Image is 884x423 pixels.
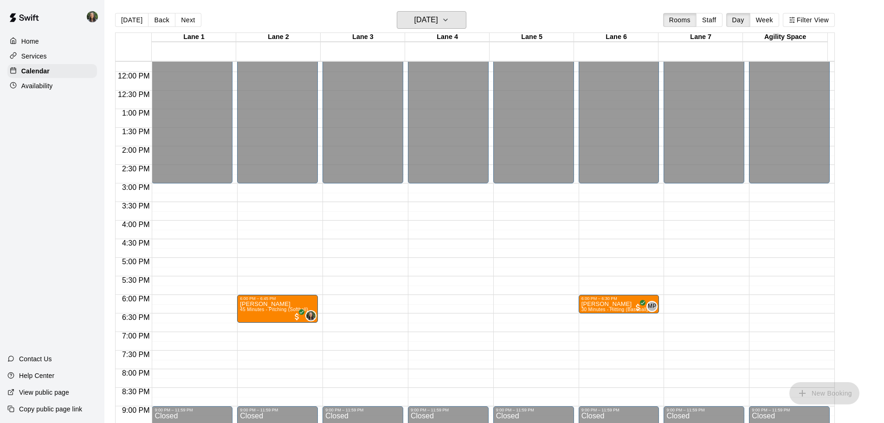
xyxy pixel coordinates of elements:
span: 5:00 PM [120,258,152,266]
span: 9:00 PM [120,406,152,414]
span: 3:30 PM [120,202,152,210]
span: 4:30 PM [120,239,152,247]
img: Megan MacDonald [306,311,316,320]
span: Mike Petrella [650,301,658,312]
span: 2:30 PM [120,165,152,173]
div: Lane 4 [405,33,490,42]
div: 6:00 PM – 6:30 PM [581,296,619,301]
div: Lane 7 [658,33,743,42]
p: Availability [21,81,53,91]
div: Agility Space [743,33,827,42]
button: Staff [696,13,723,27]
span: Megan MacDonald [309,310,316,321]
span: 12:30 PM [116,91,152,98]
div: Megan MacDonald [305,310,316,321]
span: 6:30 PM [120,313,152,321]
div: 6:00 PM – 6:30 PM: Camden Hedrick [579,295,659,313]
img: Megan MacDonald [87,11,98,22]
div: Lane 1 [152,33,236,42]
div: 6:00 PM – 6:45 PM: Cameron Young [237,295,318,323]
button: [DATE] [115,13,148,27]
button: Week [750,13,779,27]
span: 2:00 PM [120,146,152,154]
a: Home [7,34,97,48]
p: Contact Us [19,354,52,364]
button: Filter View [783,13,835,27]
span: 4:00 PM [120,221,152,228]
div: Megan MacDonald [85,7,104,26]
div: 9:00 PM – 11:59 PM [325,408,366,412]
span: 3:00 PM [120,183,152,191]
span: All customers have paid [633,303,643,312]
span: 45 Minutes - Pitching (Softball) [240,307,308,312]
p: Home [21,37,39,46]
div: 6:00 PM – 6:45 PM [240,296,278,301]
div: 9:00 PM – 11:59 PM [411,408,451,412]
div: Lane 5 [490,33,574,42]
p: View public page [19,388,69,397]
span: All customers have paid [292,312,302,321]
span: 7:00 PM [120,332,152,340]
a: Services [7,49,97,63]
h6: [DATE] [414,13,438,26]
p: Help Center [19,371,54,380]
div: Mike Petrella [646,301,658,312]
span: 1:30 PM [120,128,152,136]
div: Lane 6 [574,33,658,42]
span: 5:30 PM [120,276,152,284]
div: Lane 3 [321,33,405,42]
span: 8:30 PM [120,388,152,396]
span: 12:00 PM [116,72,152,80]
button: [DATE] [397,11,466,29]
div: 9:00 PM – 11:59 PM [155,408,195,412]
span: 1:00 PM [120,109,152,117]
div: Lane 2 [236,33,321,42]
span: 7:30 PM [120,351,152,358]
p: Copy public page link [19,404,82,414]
span: MP [648,302,657,311]
div: 9:00 PM – 11:59 PM [752,408,792,412]
div: 9:00 PM – 11:59 PM [240,408,280,412]
button: Rooms [663,13,697,27]
div: 9:00 PM – 11:59 PM [581,408,622,412]
p: Services [21,52,47,61]
div: 9:00 PM – 11:59 PM [496,408,536,412]
p: Calendar [21,66,50,76]
div: 9:00 PM – 11:59 PM [666,408,707,412]
span: 8:00 PM [120,369,152,377]
a: Availability [7,79,97,93]
span: 30 Minutes - Hitting (Baseball) [581,307,648,312]
span: 6:00 PM [120,295,152,303]
button: Day [726,13,750,27]
button: Back [148,13,175,27]
button: Next [175,13,201,27]
span: You don't have the permission to add bookings [789,389,859,397]
a: Calendar [7,64,97,78]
